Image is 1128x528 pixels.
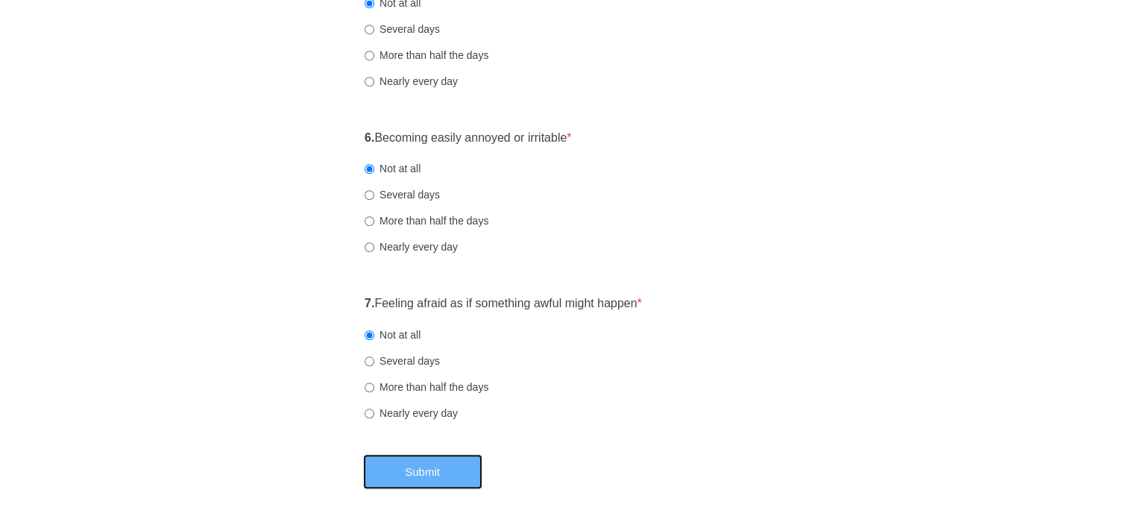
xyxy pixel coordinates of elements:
button: Submit [363,454,482,489]
label: Several days [365,187,440,202]
strong: 6. [365,131,374,144]
input: Several days [365,356,374,366]
input: Not at all [365,330,374,340]
label: More than half the days [365,48,488,63]
strong: 7. [365,297,374,309]
label: More than half the days [365,213,488,228]
label: Feeling afraid as if something awful might happen [365,295,642,312]
input: Several days [365,190,374,200]
label: Several days [365,353,440,368]
input: Nearly every day [365,409,374,418]
input: Nearly every day [365,242,374,252]
input: Several days [365,25,374,34]
input: Not at all [365,164,374,174]
label: More than half the days [365,380,488,395]
label: Not at all [365,327,420,342]
label: Nearly every day [365,74,458,89]
label: Several days [365,22,440,37]
input: More than half the days [365,383,374,392]
label: Becoming easily annoyed or irritable [365,130,572,147]
label: Nearly every day [365,239,458,254]
label: Not at all [365,161,420,176]
input: More than half the days [365,51,374,60]
input: Nearly every day [365,77,374,87]
label: Nearly every day [365,406,458,421]
input: More than half the days [365,216,374,226]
